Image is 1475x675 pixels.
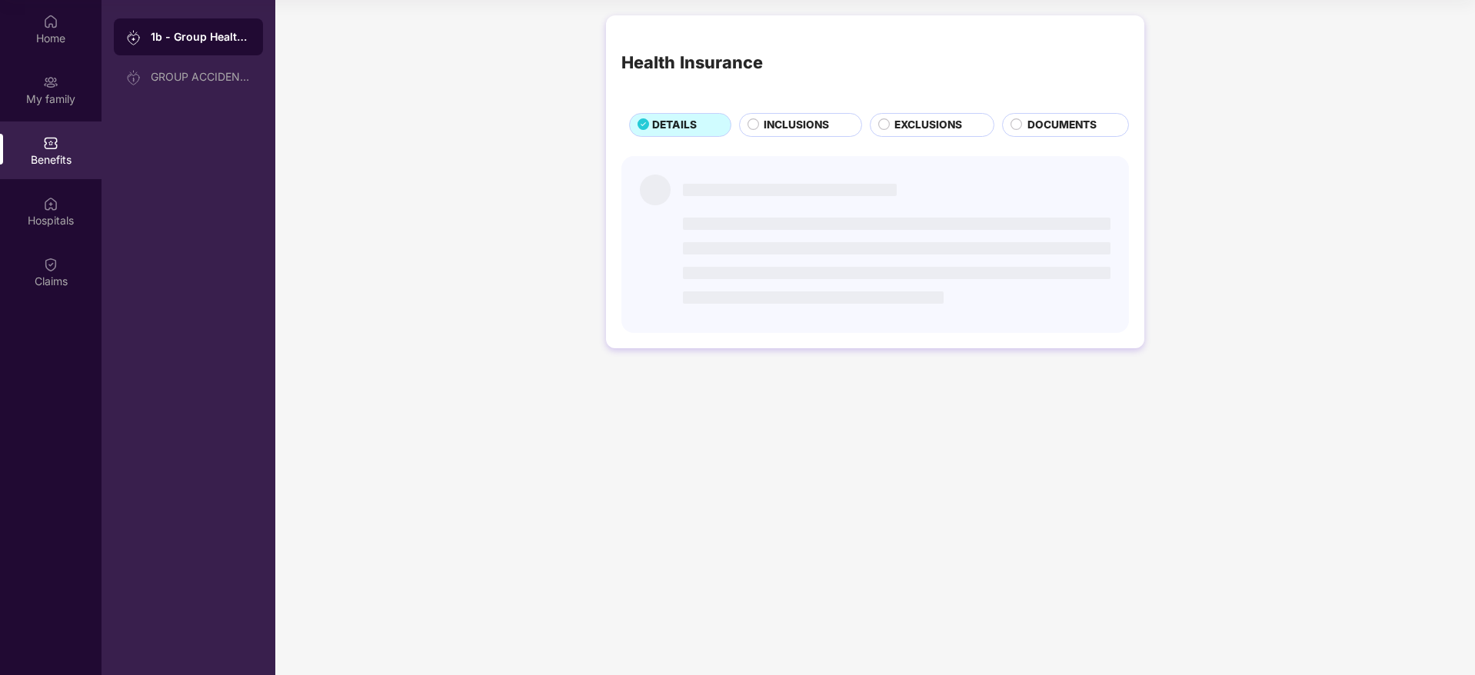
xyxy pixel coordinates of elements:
img: svg+xml;base64,PHN2ZyBpZD0iQ2xhaW0iIHhtbG5zPSJodHRwOi8vd3d3LnczLm9yZy8yMDAwL3N2ZyIgd2lkdGg9IjIwIi... [43,257,58,272]
span: INCLUSIONS [764,117,829,134]
img: svg+xml;base64,PHN2ZyBpZD0iQmVuZWZpdHMiIHhtbG5zPSJodHRwOi8vd3d3LnczLm9yZy8yMDAwL3N2ZyIgd2lkdGg9Ij... [43,135,58,151]
img: svg+xml;base64,PHN2ZyBpZD0iSG9zcGl0YWxzIiB4bWxucz0iaHR0cDovL3d3dy53My5vcmcvMjAwMC9zdmciIHdpZHRoPS... [43,196,58,211]
img: svg+xml;base64,PHN2ZyB3aWR0aD0iMjAiIGhlaWdodD0iMjAiIHZpZXdCb3g9IjAgMCAyMCAyMCIgZmlsbD0ibm9uZSIgeG... [43,75,58,90]
div: GROUP ACCIDENTAL INSURANCE [151,71,251,83]
span: DETAILS [652,117,697,134]
span: DOCUMENTS [1027,117,1097,134]
div: Health Insurance [621,49,763,75]
span: EXCLUSIONS [894,117,962,134]
img: svg+xml;base64,PHN2ZyB3aWR0aD0iMjAiIGhlaWdodD0iMjAiIHZpZXdCb3g9IjAgMCAyMCAyMCIgZmlsbD0ibm9uZSIgeG... [126,70,142,85]
div: 1b - Group Health Insurance [151,29,251,45]
img: svg+xml;base64,PHN2ZyBpZD0iSG9tZSIgeG1sbnM9Imh0dHA6Ly93d3cudzMub3JnLzIwMDAvc3ZnIiB3aWR0aD0iMjAiIG... [43,14,58,29]
img: svg+xml;base64,PHN2ZyB3aWR0aD0iMjAiIGhlaWdodD0iMjAiIHZpZXdCb3g9IjAgMCAyMCAyMCIgZmlsbD0ibm9uZSIgeG... [126,30,142,45]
